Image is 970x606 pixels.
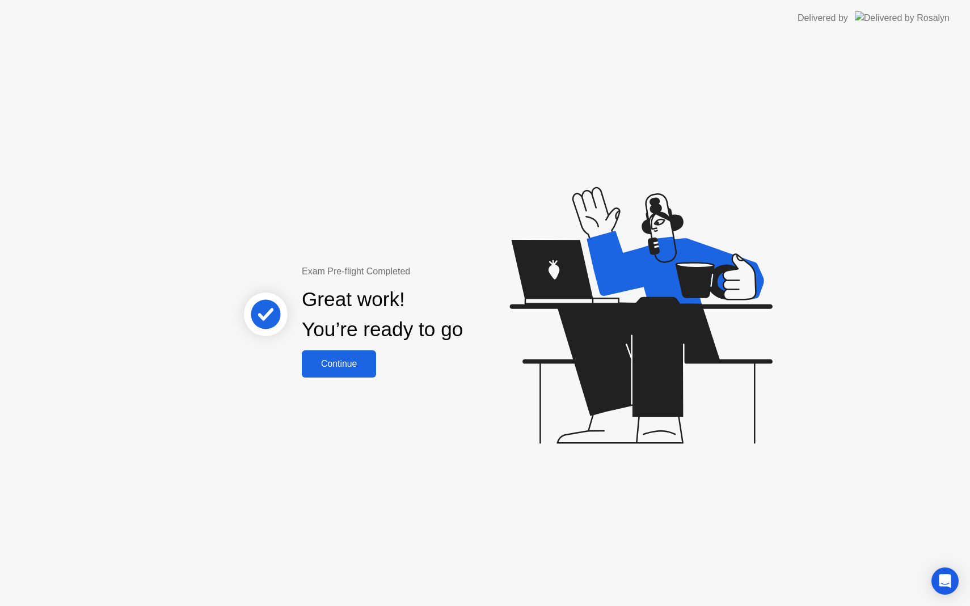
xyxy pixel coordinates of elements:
[855,11,950,24] img: Delivered by Rosalyn
[302,285,463,345] div: Great work! You’re ready to go
[302,350,376,378] button: Continue
[798,11,848,25] div: Delivered by
[305,359,373,369] div: Continue
[302,265,536,278] div: Exam Pre-flight Completed
[931,567,959,595] div: Open Intercom Messenger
